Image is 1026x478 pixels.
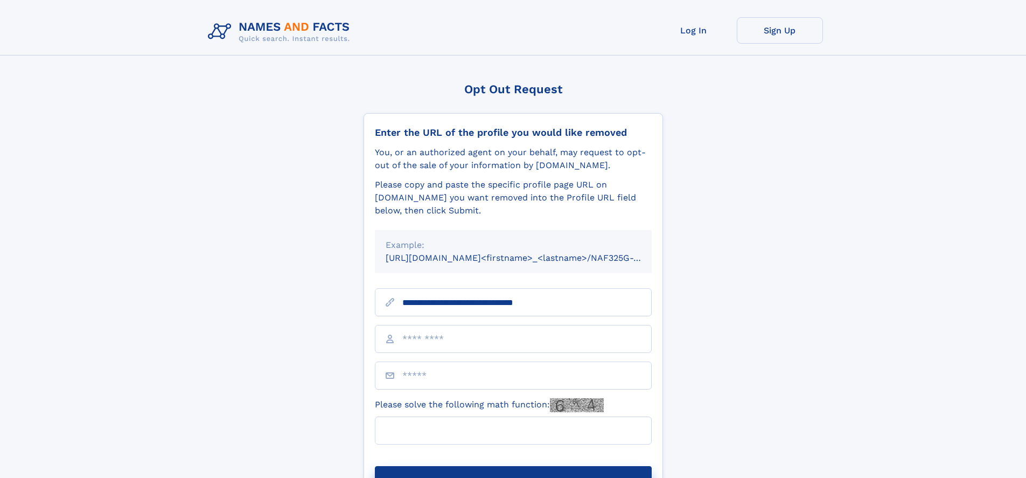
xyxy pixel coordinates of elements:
div: Opt Out Request [364,82,663,96]
a: Log In [651,17,737,44]
div: You, or an authorized agent on your behalf, may request to opt-out of the sale of your informatio... [375,146,652,172]
div: Please copy and paste the specific profile page URL on [DOMAIN_NAME] you want removed into the Pr... [375,178,652,217]
label: Please solve the following math function: [375,398,604,412]
div: Enter the URL of the profile you would like removed [375,127,652,138]
div: Example: [386,239,641,252]
img: Logo Names and Facts [204,17,359,46]
a: Sign Up [737,17,823,44]
small: [URL][DOMAIN_NAME]<firstname>_<lastname>/NAF325G-xxxxxxxx [386,253,672,263]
